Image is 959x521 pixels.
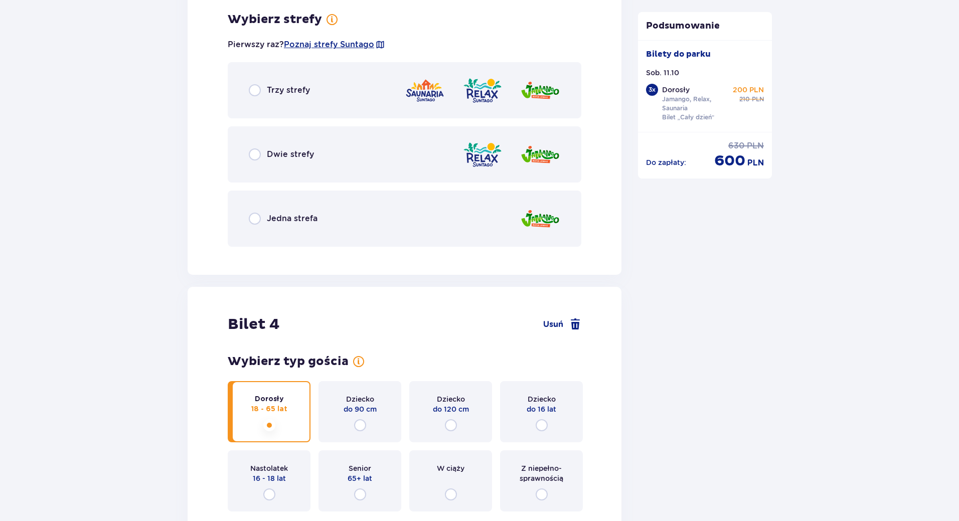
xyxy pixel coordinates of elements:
[437,463,464,473] span: W ciąży
[284,39,374,50] a: Poznaj strefy Suntago
[528,394,556,404] span: Dziecko
[509,463,574,483] span: Z niepełno­sprawnością
[638,20,772,32] p: Podsumowanie
[646,157,686,167] p: Do zapłaty :
[228,39,385,50] p: Pierwszy raz?
[520,205,560,233] img: Jamango
[662,95,731,113] p: Jamango, Relax, Saunaria
[520,140,560,169] img: Jamango
[747,140,764,151] span: PLN
[662,113,715,122] p: Bilet „Cały dzień”
[251,404,287,414] span: 18 - 65 lat
[267,213,317,224] span: Jedna strefa
[348,473,372,483] span: 65+ lat
[662,85,690,95] p: Dorosły
[462,76,503,105] img: Relax
[646,68,679,78] p: Sob. 11.10
[543,319,563,330] span: Usuń
[255,394,284,404] span: Dorosły
[527,404,556,414] span: do 16 lat
[462,140,503,169] img: Relax
[405,76,445,105] img: Saunaria
[646,84,658,96] div: 3 x
[733,85,764,95] p: 200 PLN
[228,354,349,369] h3: Wybierz typ gościa
[646,49,711,60] p: Bilety do parku
[349,463,371,473] span: Senior
[437,394,465,404] span: Dziecko
[228,12,322,27] h3: Wybierz strefy
[728,140,745,151] span: 630
[228,315,280,334] h2: Bilet 4
[267,149,314,160] span: Dwie strefy
[752,95,764,104] span: PLN
[346,394,374,404] span: Dziecko
[250,463,288,473] span: Nastolatek
[543,318,581,330] a: Usuń
[520,76,560,105] img: Jamango
[747,157,764,168] span: PLN
[344,404,377,414] span: do 90 cm
[433,404,469,414] span: do 120 cm
[267,85,310,96] span: Trzy strefy
[253,473,286,483] span: 16 - 18 lat
[739,95,750,104] span: 210
[714,151,745,170] span: 600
